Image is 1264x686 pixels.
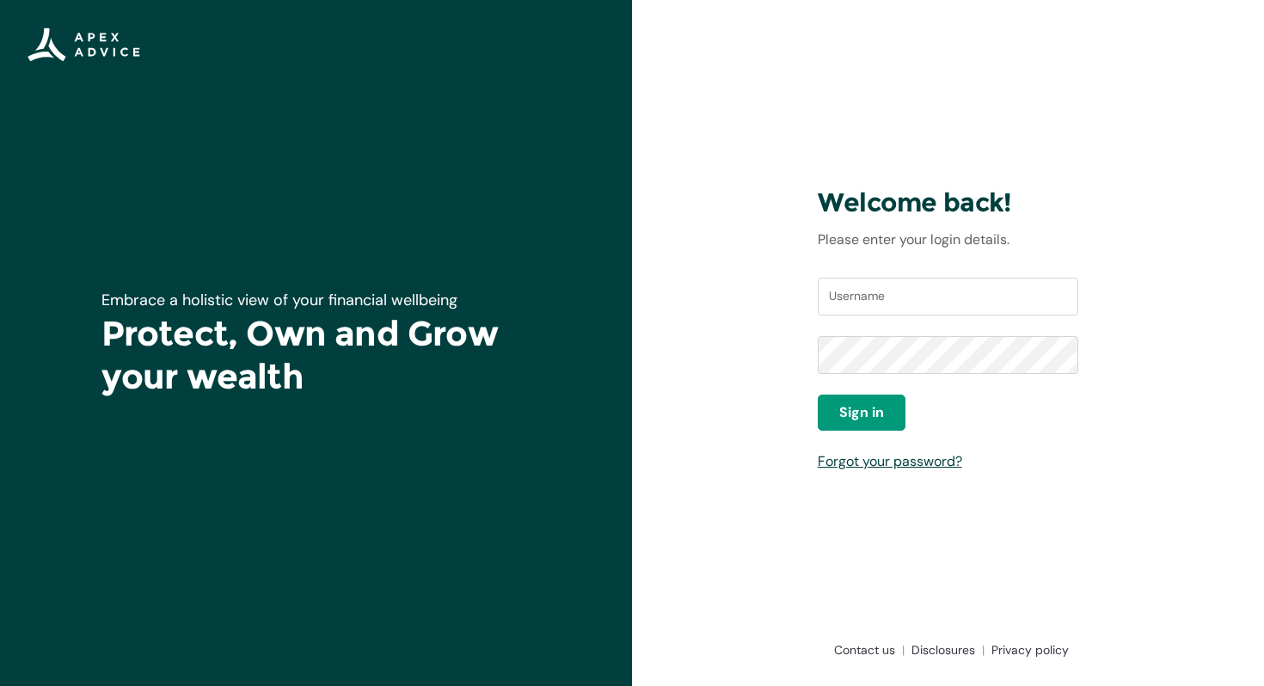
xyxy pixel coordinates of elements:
[818,395,905,431] button: Sign in
[818,230,1079,250] p: Please enter your login details.
[101,312,531,398] h1: Protect, Own and Grow your wealth
[827,641,905,658] a: Contact us
[101,290,457,310] span: Embrace a holistic view of your financial wellbeing
[28,28,140,62] img: Apex Advice Group
[839,402,884,423] span: Sign in
[818,452,962,470] a: Forgot your password?
[985,641,1069,658] a: Privacy policy
[818,278,1079,315] input: Username
[905,641,985,658] a: Disclosures
[818,187,1079,219] h3: Welcome back!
